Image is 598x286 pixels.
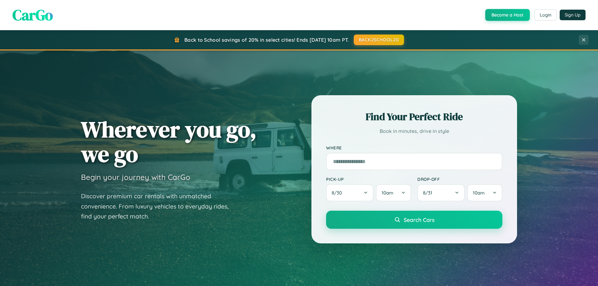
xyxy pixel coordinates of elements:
h3: Begin your journey with CarGo [81,172,190,182]
p: Discover premium car rentals with unmatched convenience. From luxury vehicles to everyday rides, ... [81,191,237,222]
button: Become a Host [485,9,530,21]
button: BACK2SCHOOL20 [354,35,404,45]
button: 8/31 [417,184,465,201]
button: Search Cars [326,211,502,229]
span: CarGo [12,5,53,25]
button: Sign Up [560,10,586,20]
span: 8 / 30 [332,190,345,196]
p: Book in minutes, drive in style [326,127,502,136]
span: Search Cars [404,216,434,223]
span: 10am [473,190,485,196]
span: Back to School savings of 20% in select cities! Ends [DATE] 10am PT. [184,37,349,43]
label: Drop-off [417,176,502,182]
button: 10am [376,184,411,201]
button: 8/30 [326,184,373,201]
span: 8 / 31 [423,190,435,196]
label: Pick-up [326,176,411,182]
label: Where [326,145,502,150]
span: 10am [382,190,393,196]
h1: Wherever you go, we go [81,117,257,166]
h2: Find Your Perfect Ride [326,110,502,124]
button: Login [534,9,557,21]
button: 10am [467,184,502,201]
